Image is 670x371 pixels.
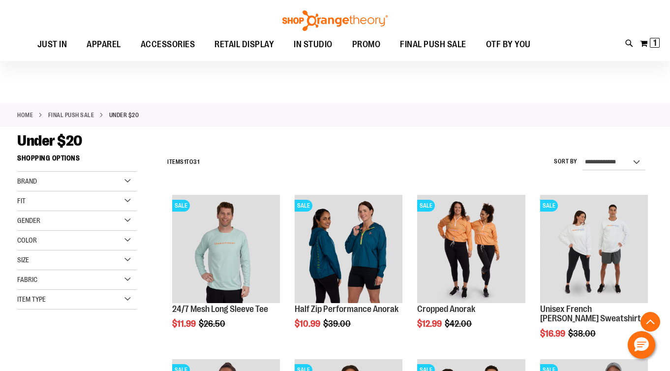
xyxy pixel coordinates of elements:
a: Half Zip Performance Anorak [295,304,398,314]
span: SALE [172,200,190,212]
a: 24/7 Mesh Long Sleeve Tee [172,304,268,314]
span: $10.99 [295,319,322,329]
span: ACCESSORIES [141,33,195,56]
span: JUST IN [37,33,67,56]
span: $26.50 [199,319,227,329]
span: IN STUDIO [294,33,333,56]
a: IN STUDIO [284,33,342,56]
a: Cropped Anorak [417,304,475,314]
span: Size [17,256,29,264]
span: Fabric [17,276,37,283]
img: Shop Orangetheory [281,10,389,31]
span: $39.00 [323,319,352,329]
a: Unisex French [PERSON_NAME] Sweatshirt [540,304,641,324]
span: Gender [17,216,40,224]
span: APPAREL [87,33,121,56]
div: product [290,190,407,354]
span: 1 [653,38,657,48]
span: PROMO [352,33,381,56]
div: product [412,190,530,354]
div: product [167,190,285,354]
div: product [535,190,653,364]
strong: Shopping Options [17,150,137,172]
a: FINAL PUSH SALE [48,111,94,120]
span: $12.99 [417,319,443,329]
button: Hello, have a question? Let’s chat. [628,331,655,359]
a: Cropped Anorak primary imageSALE [417,195,525,304]
a: JUST IN [28,33,77,56]
span: SALE [295,200,312,212]
img: Unisex French Terry Crewneck Sweatshirt primary image [540,195,648,303]
h2: Items to [167,155,199,170]
a: PROMO [342,33,391,56]
span: $11.99 [172,319,197,329]
a: APPAREL [77,33,131,56]
span: FINAL PUSH SALE [400,33,466,56]
span: RETAIL DISPLAY [214,33,274,56]
span: OTF BY YOU [486,33,531,56]
a: Half Zip Performance AnorakSALE [295,195,402,304]
span: Brand [17,177,37,185]
img: Cropped Anorak primary image [417,195,525,303]
strong: Under $20 [109,111,139,120]
span: Item Type [17,295,46,303]
a: Main Image of 1457095SALE [172,195,280,304]
span: $16.99 [540,329,567,339]
span: 1 [184,158,186,165]
span: SALE [540,200,558,212]
a: OTF BY YOU [476,33,541,56]
a: Unisex French Terry Crewneck Sweatshirt primary imageSALE [540,195,648,304]
span: Under $20 [17,132,82,149]
span: Color [17,236,37,244]
span: SALE [417,200,435,212]
span: Fit [17,197,26,205]
a: Home [17,111,33,120]
span: 31 [193,158,199,165]
img: Main Image of 1457095 [172,195,280,303]
span: $42.00 [445,319,473,329]
img: Half Zip Performance Anorak [295,195,402,303]
a: ACCESSORIES [131,33,205,56]
button: Back To Top [640,312,660,332]
label: Sort By [554,157,578,166]
a: RETAIL DISPLAY [205,33,284,56]
a: FINAL PUSH SALE [390,33,476,56]
span: $38.00 [568,329,597,339]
